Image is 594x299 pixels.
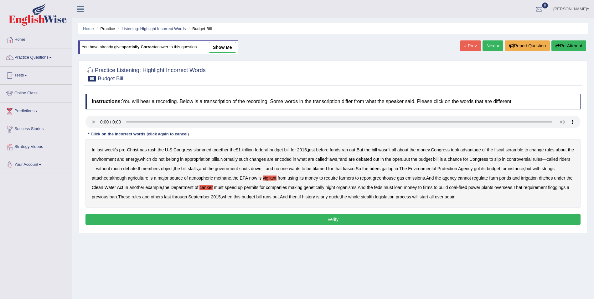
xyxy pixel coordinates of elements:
[288,176,298,181] b: using
[215,166,238,171] b: government
[302,166,305,171] b: to
[267,157,273,162] b: are
[85,94,581,109] h4: You will hear a recording. Below is a transcription of the recording. Some words in the transcrip...
[372,147,377,152] b: bill
[240,176,248,181] b: EPA
[297,157,307,162] b: what
[551,40,586,51] button: Re-Attempt
[188,194,209,199] b: September
[92,194,108,199] b: previous
[258,176,261,181] b: is
[172,194,187,199] b: through
[96,166,110,171] b: without
[132,194,141,199] b: rules
[348,194,360,199] b: whole
[125,185,128,190] b: In
[260,185,265,190] b: for
[142,166,160,171] b: members
[367,185,373,190] b: the
[435,194,443,199] b: over
[291,147,296,152] b: for
[209,42,236,53] a: show me
[302,194,315,199] b: history
[431,147,450,152] b: Congress
[408,166,436,171] b: Environmental
[199,166,206,171] b: and
[392,157,402,162] b: open
[433,157,438,162] b: bill
[85,131,191,137] div: * Click on the incorrect words (click again to cancel)
[307,166,312,171] b: be
[474,166,480,171] b: got
[208,166,214,171] b: the
[97,147,104,152] b: last
[312,166,327,171] b: blamed
[483,40,503,51] a: Next »
[507,157,531,162] b: controversial
[328,157,337,162] b: laws
[394,185,402,190] b: loan
[448,157,462,162] b: chance
[397,147,408,152] b: about
[213,147,229,152] b: together
[362,166,368,171] b: the
[284,147,289,152] b: bill
[417,147,430,152] b: money
[92,147,96,152] b: In
[152,157,158,162] b: do
[358,185,365,190] b: And
[92,185,103,190] b: Clean
[489,157,493,162] b: to
[458,176,471,181] b: cannot
[356,166,361,171] b: So
[232,176,238,181] b: the
[521,176,538,181] b: irrigation
[110,176,127,181] b: although
[316,194,319,199] b: is
[382,166,393,171] b: gallop
[444,157,447,162] b: a
[163,185,169,190] b: the
[85,139,581,208] div: - , . . $ - , . . , . " ," . — — . , , — . . , , : , . . , . - . . , . , , .
[184,176,188,181] b: of
[460,40,481,51] a: « Prev
[293,157,296,162] b: in
[0,85,72,100] a: Online Class
[211,194,221,199] b: 2015
[460,147,481,152] b: advantage
[501,166,506,171] b: for
[117,185,123,190] b: Act
[242,194,255,199] b: budget
[481,166,486,171] b: its
[194,147,211,152] b: slammed
[238,185,243,190] b: up
[529,147,544,152] b: change
[316,147,328,152] b: before
[482,147,486,152] b: of
[111,166,122,171] b: much
[78,40,238,54] div: You have already given answer to this question
[423,185,432,190] b: firms
[533,166,540,171] b: with
[149,176,152,181] b: is
[289,166,301,171] b: wants
[404,185,417,190] b: money
[239,157,248,162] b: such
[92,176,109,181] b: attached
[449,185,457,190] b: coal
[238,147,241,152] b: 1
[324,176,338,181] b: require
[469,157,488,162] b: Congress
[117,157,124,162] b: and
[463,157,468,162] b: for
[169,147,172,152] b: S
[166,157,179,162] b: belong
[542,3,548,8] span: 0
[437,166,457,171] b: Protection
[128,176,148,181] b: agriculture
[315,157,327,162] b: called
[88,76,96,81] span: 60
[384,185,393,190] b: must
[255,147,268,152] b: federal
[458,166,473,171] b: Agency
